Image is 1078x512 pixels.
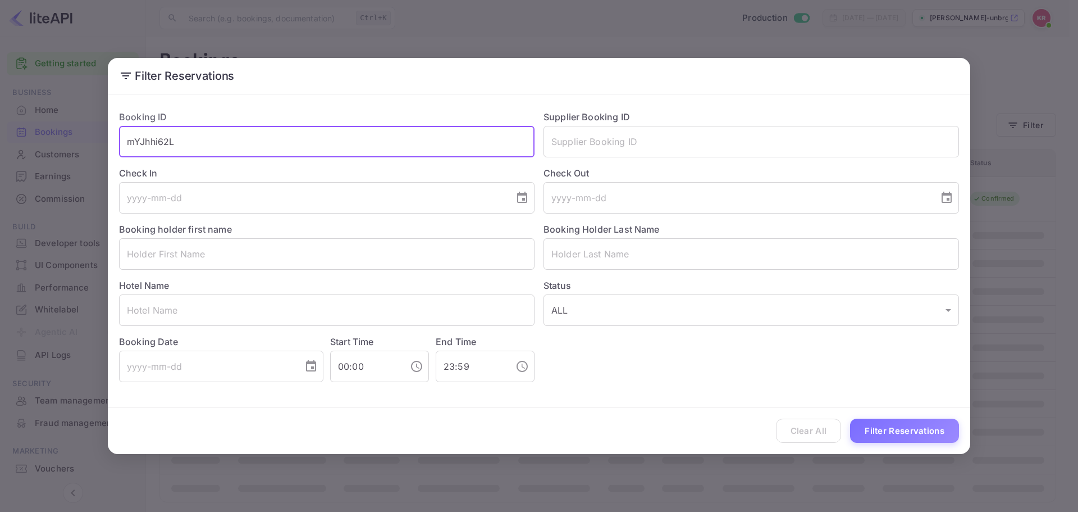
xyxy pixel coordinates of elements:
input: Booking ID [119,126,535,157]
button: Choose time, selected time is 11:59 PM [511,355,533,378]
input: Holder Last Name [543,238,959,270]
input: yyyy-mm-dd [119,351,295,382]
label: Start Time [330,336,374,347]
input: Supplier Booking ID [543,126,959,157]
label: Check In [119,166,535,180]
button: Choose date [935,187,958,209]
label: Hotel Name [119,280,170,291]
label: Booking Date [119,335,323,348]
label: Booking Holder Last Name [543,224,660,235]
div: ALL [543,294,959,326]
input: Hotel Name [119,294,535,326]
label: Status [543,279,959,292]
label: Check Out [543,166,959,180]
input: hh:mm [330,351,401,382]
h2: Filter Reservations [108,58,970,94]
input: yyyy-mm-dd [119,182,506,214]
input: yyyy-mm-dd [543,182,931,214]
button: Choose date [511,187,533,209]
label: Booking holder first name [119,224,232,235]
label: End Time [436,336,476,347]
label: Supplier Booking ID [543,111,630,123]
input: hh:mm [436,351,506,382]
input: Holder First Name [119,238,535,270]
button: Filter Reservations [850,419,959,443]
label: Booking ID [119,111,167,123]
button: Choose time, selected time is 12:00 AM [405,355,428,378]
button: Choose date [300,355,322,378]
